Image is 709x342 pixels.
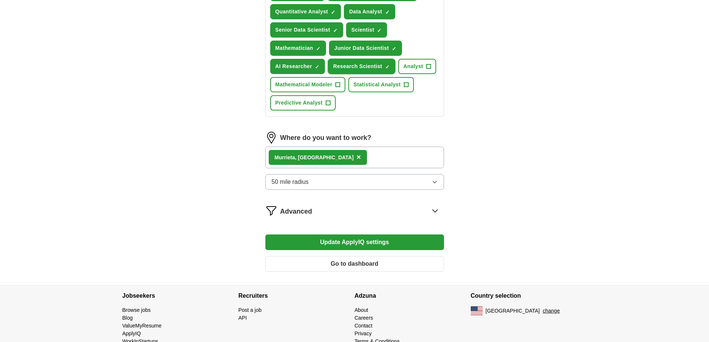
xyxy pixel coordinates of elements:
span: Predictive Analyst [275,99,323,107]
div: Murrieta, [GEOGRAPHIC_DATA] [275,154,354,162]
button: change [543,307,560,315]
img: US flag [471,306,483,315]
span: ✓ [385,9,390,15]
span: Scientist [351,26,374,34]
a: Privacy [355,330,372,336]
img: location.png [265,132,277,144]
a: ValueMyResume [122,323,162,329]
button: Quantitative Analyst✓ [270,4,341,19]
h4: Country selection [471,285,587,306]
span: AI Researcher [275,63,312,70]
a: About [355,307,368,313]
a: Post a job [239,307,262,313]
span: Senior Data Scientist [275,26,330,34]
button: Junior Data Scientist✓ [329,41,402,56]
button: Data Analyst✓ [344,4,395,19]
button: Statistical Analyst [348,77,414,92]
a: Blog [122,315,133,321]
button: Predictive Analyst [270,95,336,111]
a: Careers [355,315,373,321]
button: Scientist✓ [346,22,387,38]
label: Where do you want to work? [280,133,371,143]
img: filter [265,205,277,217]
span: 50 mile radius [272,178,309,186]
span: ✓ [385,64,390,70]
span: Data Analyst [349,8,382,16]
a: Contact [355,323,373,329]
a: ApplyIQ [122,330,141,336]
span: [GEOGRAPHIC_DATA] [486,307,540,315]
button: Senior Data Scientist✓ [270,22,343,38]
button: Analyst [398,59,436,74]
span: Mathematical Modeler [275,81,332,89]
span: ✓ [315,64,319,70]
a: Browse jobs [122,307,151,313]
span: Advanced [280,207,312,217]
span: Quantitative Analyst [275,8,328,16]
span: ✓ [316,46,320,52]
span: Research Scientist [333,63,382,70]
button: Mathematician✓ [270,41,326,56]
span: ✓ [333,28,338,33]
span: ✓ [392,46,396,52]
span: ✓ [331,9,335,15]
button: Go to dashboard [265,256,444,272]
button: Update ApplyIQ settings [265,234,444,250]
span: Statistical Analyst [354,81,401,89]
span: × [357,153,361,161]
span: Junior Data Scientist [334,44,389,52]
span: ✓ [377,28,381,33]
button: Mathematical Modeler [270,77,345,92]
button: 50 mile radius [265,174,444,190]
button: Research Scientist✓ [328,59,395,74]
a: API [239,315,247,321]
button: AI Researcher✓ [270,59,325,74]
span: Mathematician [275,44,313,52]
button: × [357,152,361,163]
span: Analyst [403,63,423,70]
